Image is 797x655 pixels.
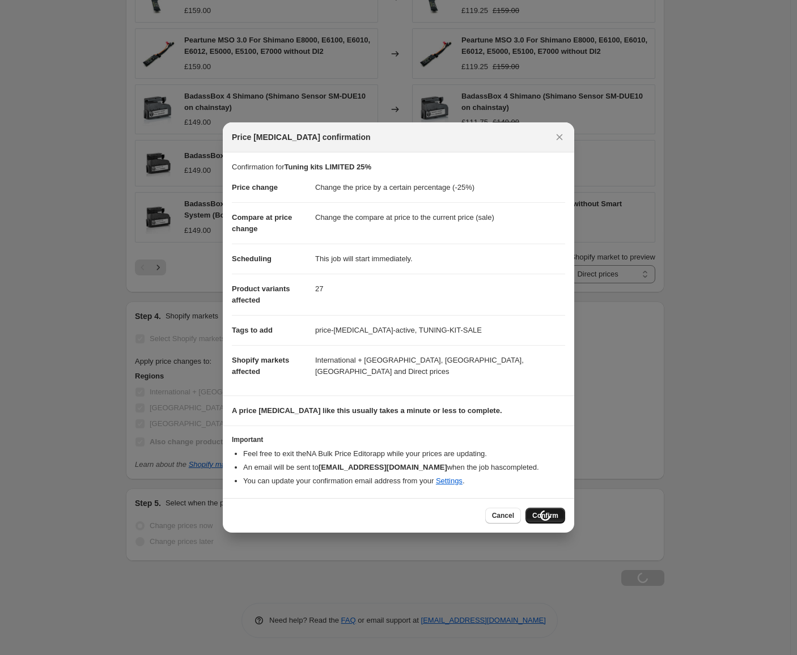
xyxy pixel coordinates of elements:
[284,163,371,171] b: Tuning kits LIMITED 25%
[315,202,565,232] dd: Change the compare at price to the current price (sale)
[243,475,565,487] li: You can update your confirmation email address from your .
[232,161,565,173] p: Confirmation for
[315,274,565,304] dd: 27
[232,131,371,143] span: Price [MEDICAL_DATA] confirmation
[552,129,567,145] button: Close
[315,345,565,386] dd: International + [GEOGRAPHIC_DATA], [GEOGRAPHIC_DATA], [GEOGRAPHIC_DATA] and Direct prices
[232,435,565,444] h3: Important
[232,254,272,263] span: Scheduling
[232,356,289,376] span: Shopify markets affected
[436,477,463,485] a: Settings
[319,463,447,471] b: [EMAIL_ADDRESS][DOMAIN_NAME]
[315,173,565,202] dd: Change the price by a certain percentage (-25%)
[485,508,521,524] button: Cancel
[232,406,502,415] b: A price [MEDICAL_DATA] like this usually takes a minute or less to complete.
[243,462,565,473] li: An email will be sent to when the job has completed .
[232,284,290,304] span: Product variants affected
[232,326,273,334] span: Tags to add
[492,511,514,520] span: Cancel
[315,315,565,345] dd: price-[MEDICAL_DATA]-active, TUNING-KIT-SALE
[232,213,292,233] span: Compare at price change
[232,183,278,192] span: Price change
[243,448,565,460] li: Feel free to exit the NA Bulk Price Editor app while your prices are updating.
[315,244,565,274] dd: This job will start immediately.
